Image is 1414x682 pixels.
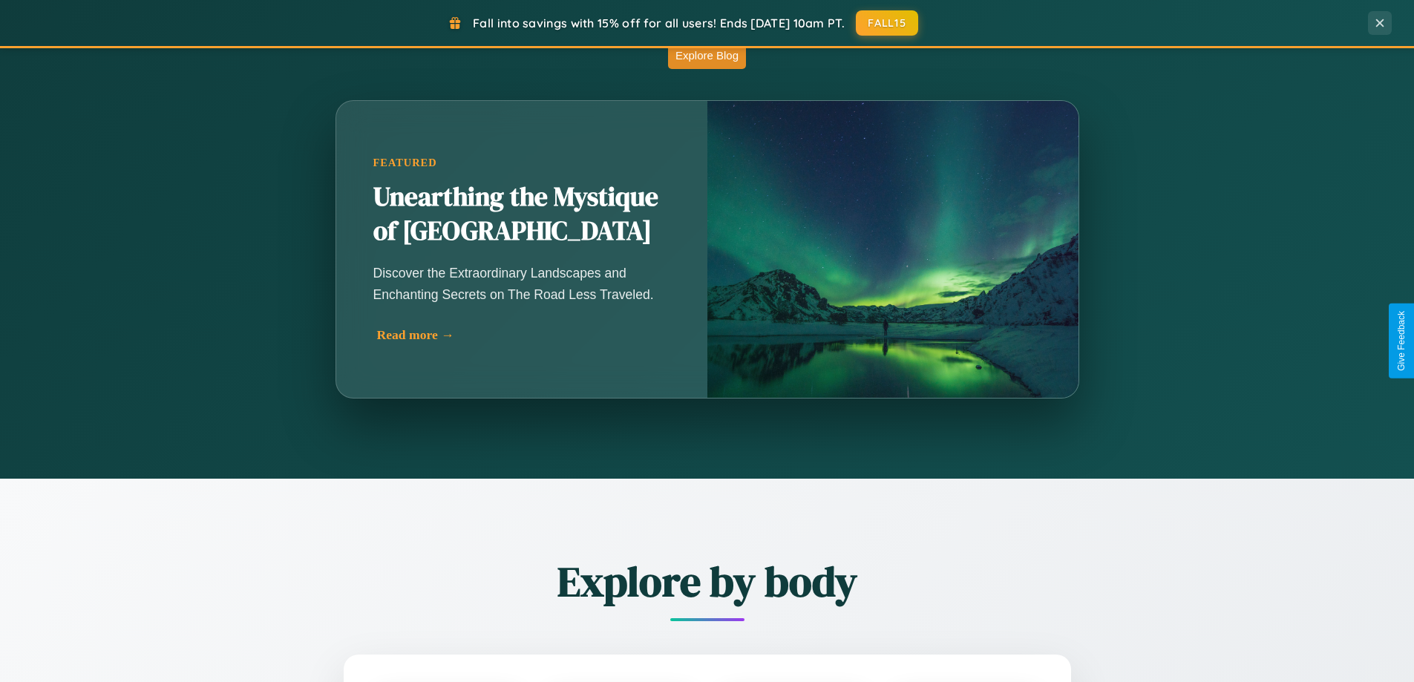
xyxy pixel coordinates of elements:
[373,157,670,169] div: Featured
[668,42,746,69] button: Explore Blog
[856,10,918,36] button: FALL15
[373,180,670,249] h2: Unearthing the Mystique of [GEOGRAPHIC_DATA]
[373,263,670,304] p: Discover the Extraordinary Landscapes and Enchanting Secrets on The Road Less Traveled.
[377,327,674,343] div: Read more →
[1396,311,1407,371] div: Give Feedback
[262,553,1153,610] h2: Explore by body
[473,16,845,30] span: Fall into savings with 15% off for all users! Ends [DATE] 10am PT.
